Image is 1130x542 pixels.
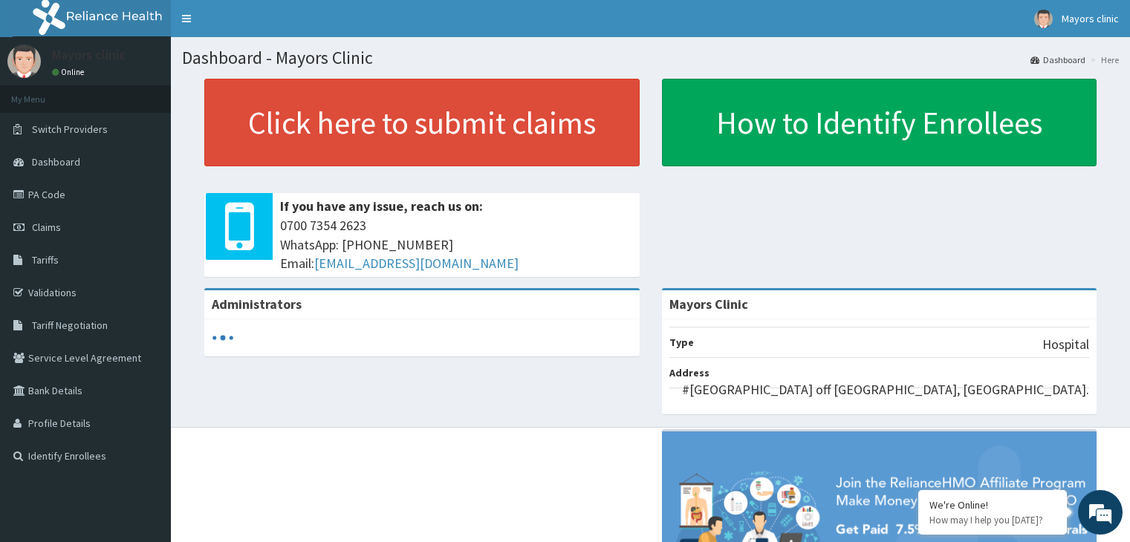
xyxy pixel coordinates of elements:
p: Mayors clinic [52,48,126,62]
li: Here [1087,53,1119,66]
div: We're Online! [929,498,1056,512]
span: 0700 7354 2623 WhatsApp: [PHONE_NUMBER] Email: [280,216,632,273]
a: How to Identify Enrollees [662,79,1097,166]
b: Address [669,366,710,379]
b: If you have any issue, reach us on: [280,197,483,215]
span: Tariffs [32,253,59,267]
span: Mayors clinic [1062,12,1119,25]
a: Online [52,67,88,77]
span: Tariff Negotiation [32,319,108,332]
p: #[GEOGRAPHIC_DATA] off [GEOGRAPHIC_DATA], [GEOGRAPHIC_DATA]. [682,380,1089,399]
img: User Image [1034,10,1053,28]
span: Claims [32,221,61,234]
a: Click here to submit claims [204,79,640,166]
a: Dashboard [1030,53,1085,66]
span: Dashboard [32,155,80,169]
b: Type [669,336,694,349]
a: [EMAIL_ADDRESS][DOMAIN_NAME] [314,255,519,272]
p: How may I help you today? [929,514,1056,526]
img: User Image [7,45,41,78]
h1: Dashboard - Mayors Clinic [182,48,1119,68]
b: Administrators [212,296,302,313]
svg: audio-loading [212,327,234,349]
strong: Mayors Clinic [669,296,748,313]
span: Switch Providers [32,123,108,136]
p: Hospital [1042,335,1089,354]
